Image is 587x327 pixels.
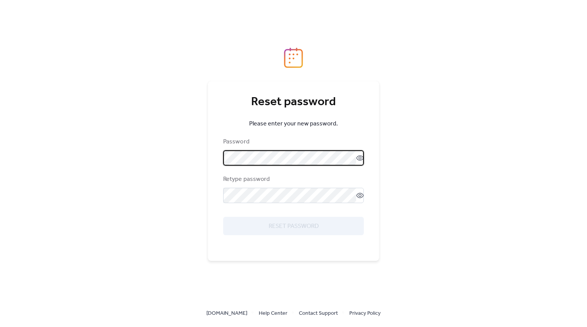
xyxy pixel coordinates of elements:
div: Password [223,137,362,146]
a: Contact Support [299,308,338,318]
span: Please enter your new password. [249,119,338,129]
a: Privacy Policy [349,308,381,318]
a: Help Center [259,308,287,318]
a: [DOMAIN_NAME] [206,308,247,318]
span: Contact Support [299,309,338,318]
img: logo [284,47,303,68]
div: Reset password [223,94,364,110]
div: Retype password [223,175,362,184]
span: [DOMAIN_NAME] [206,309,247,318]
span: Help Center [259,309,287,318]
span: Privacy Policy [349,309,381,318]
